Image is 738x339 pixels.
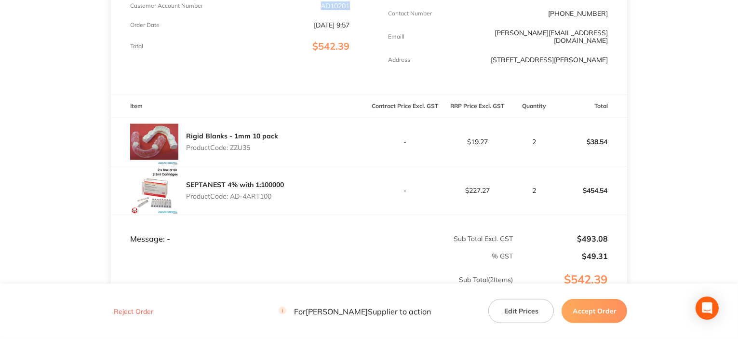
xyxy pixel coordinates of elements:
p: $19.27 [442,138,513,146]
p: $227.27 [442,187,513,194]
p: - [370,138,441,146]
p: 2 [514,187,555,194]
img: cnQwaDI4NA [130,166,178,215]
th: Contract Price Excl. GST [369,95,442,118]
p: Order Date [130,22,160,28]
th: Quantity [514,95,555,118]
p: Total [130,43,143,50]
p: Address [389,56,411,63]
p: $49.31 [514,252,608,260]
button: Edit Prices [488,299,554,323]
p: [PHONE_NUMBER] [548,10,608,17]
p: $493.08 [514,234,608,243]
a: SEPTANEST 4% with 1:100000 [186,180,284,189]
a: Rigid Blanks - 1mm 10 pack [186,132,278,140]
p: Sub Total ( 2 Items) [111,276,513,303]
p: Contact Number [389,10,432,17]
p: $542.39 [514,273,627,306]
p: AD10201 [321,2,350,10]
p: Emaill [389,33,405,40]
button: Accept Order [562,299,627,323]
button: Reject Order [111,307,156,316]
p: 2 [514,138,555,146]
p: For [PERSON_NAME] Supplier to action [279,307,431,316]
th: Item [111,95,369,118]
th: RRP Price Excl. GST [442,95,514,118]
img: YnpkOHA5Yg [130,118,178,166]
td: Message: - [111,215,369,244]
div: Open Intercom Messenger [696,297,719,320]
p: - [370,187,441,194]
p: [DATE] 9:57 [314,21,350,29]
span: $542.39 [313,40,350,52]
th: Total [555,95,627,118]
p: $38.54 [555,130,627,153]
p: $454.54 [555,179,627,202]
p: Sub Total Excl. GST [370,235,513,243]
p: Product Code: AD-4ART100 [186,192,284,200]
p: [STREET_ADDRESS][PERSON_NAME] [491,56,608,64]
a: [PERSON_NAME][EMAIL_ADDRESS][DOMAIN_NAME] [495,28,608,45]
p: % GST [111,252,513,260]
p: Customer Account Number [130,2,203,9]
p: Product Code: ZZU35 [186,144,278,151]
